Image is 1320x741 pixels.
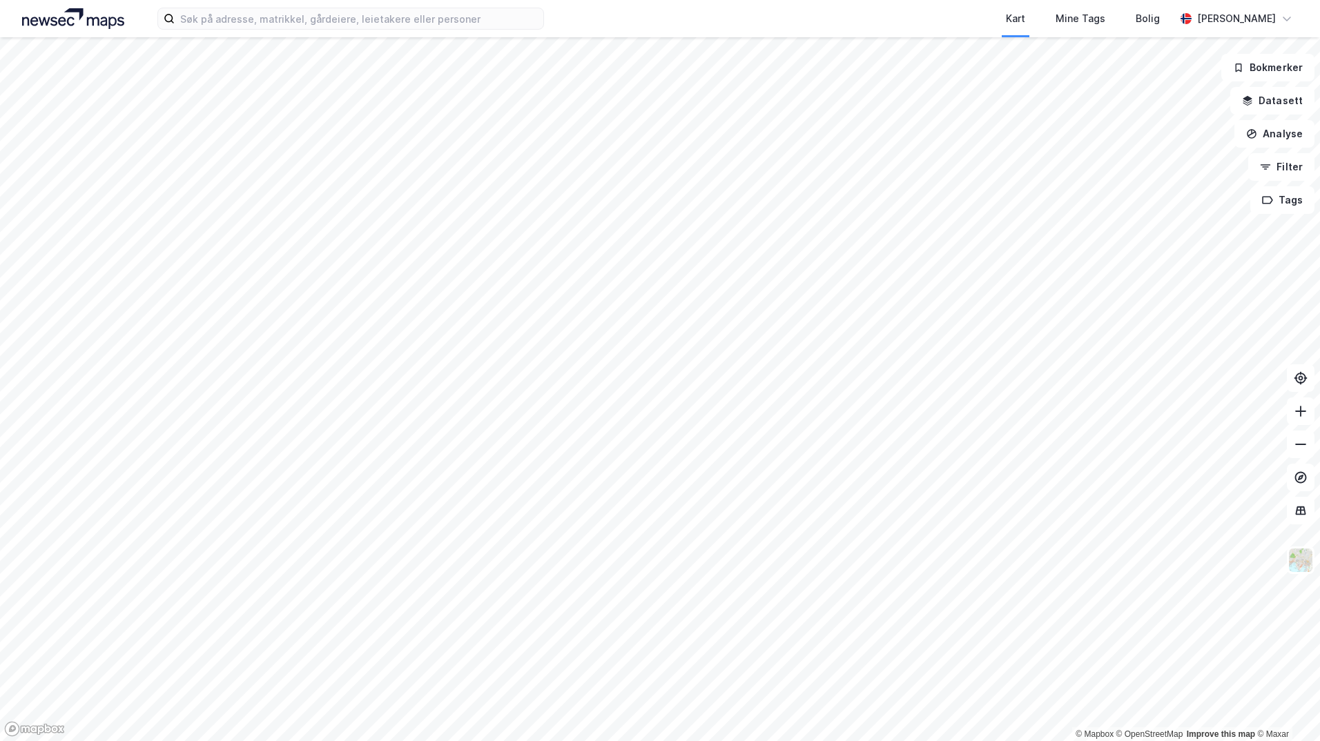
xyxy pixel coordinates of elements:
[1076,729,1114,739] a: Mapbox
[1230,87,1314,115] button: Datasett
[1056,10,1105,27] div: Mine Tags
[1251,675,1320,741] div: Kontrollprogram for chat
[1250,186,1314,214] button: Tags
[175,8,543,29] input: Søk på adresse, matrikkel, gårdeiere, leietakere eller personer
[1136,10,1160,27] div: Bolig
[1187,729,1255,739] a: Improve this map
[1197,10,1276,27] div: [PERSON_NAME]
[1006,10,1025,27] div: Kart
[22,8,124,29] img: logo.a4113a55bc3d86da70a041830d287a7e.svg
[1248,153,1314,181] button: Filter
[1221,54,1314,81] button: Bokmerker
[4,721,65,737] a: Mapbox homepage
[1234,120,1314,148] button: Analyse
[1251,675,1320,741] iframe: Chat Widget
[1288,547,1314,573] img: Z
[1116,729,1183,739] a: OpenStreetMap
